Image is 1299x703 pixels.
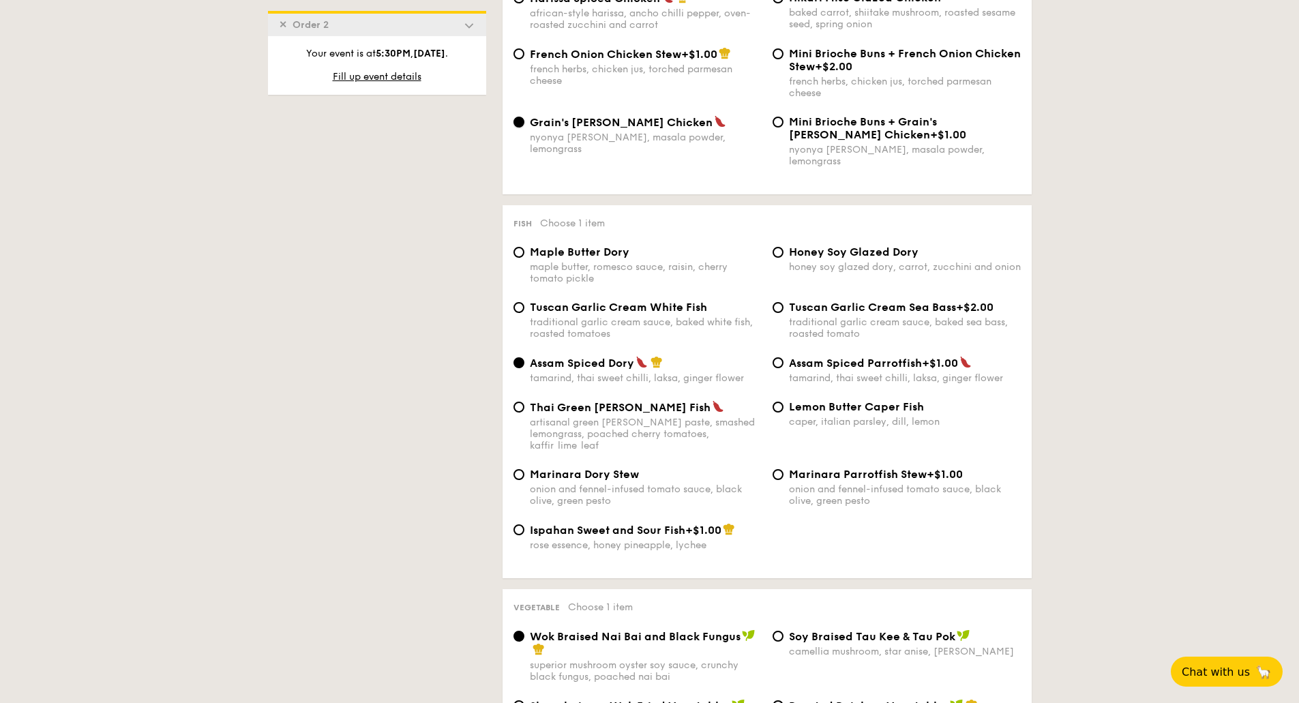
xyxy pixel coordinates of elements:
div: maple butter, romesco sauce, raisin, cherry tomato pickle [530,261,762,284]
input: Marinara Dory Stewonion and fennel-infused tomato sauce, black olive, green pesto [513,469,524,480]
input: Assam Spiced Parrotfish+$1.00tamarind, thai sweet chilli, laksa, ginger flower [773,357,783,368]
span: Marinara Dory Stew [530,468,639,481]
input: French Onion Chicken Stew+$1.00french herbs, chicken jus, torched parmesan cheese [513,48,524,59]
input: Tuscan Garlic Cream Sea Bass+$2.00traditional garlic cream sauce, baked sea bass, roasted tomato [773,302,783,313]
input: Lemon Butter Caper Fishcaper, italian parsley, dill, lemon [773,402,783,413]
span: +$1.00 [922,357,958,370]
span: Choose 1 item [540,218,605,229]
span: Mini Brioche Buns + French Onion Chicken Stew [789,47,1021,73]
span: Chat with us [1182,665,1250,678]
input: Mini Brioche Buns + Grain's [PERSON_NAME] Chicken+$1.00nyonya [PERSON_NAME], masala powder, lemon... [773,117,783,128]
span: +$1.00 [930,128,966,141]
span: Lemon Butter Caper Fish [789,400,924,413]
span: +$1.00 [685,524,721,537]
img: icon-chef-hat.a58ddaea.svg [723,523,735,535]
div: tamarind, thai sweet chilli, laksa, ginger flower [530,372,762,384]
span: +$2.00 [956,301,994,314]
span: Choose 1 item [568,601,633,613]
div: caper, italian parsley, dill, lemon [789,416,1021,428]
input: Thai Green [PERSON_NAME] Fishartisanal green [PERSON_NAME] paste, smashed lemongrass, poached che... [513,402,524,413]
span: Honey Soy Glazed Dory [789,245,919,258]
img: icon-spicy.37a8142b.svg [959,356,972,368]
input: Tuscan Garlic Cream White Fishtraditional garlic cream sauce, baked white fish, roasted tomatoes [513,302,524,313]
input: ⁠Soy Braised Tau Kee & Tau Pokcamellia mushroom, star anise, [PERSON_NAME] [773,631,783,642]
img: icon-spicy.37a8142b.svg [714,115,726,128]
input: Mini Brioche Buns + French Onion Chicken Stew+$2.00french herbs, chicken jus, torched parmesan ch... [773,48,783,59]
span: Assam Spiced Parrotfish [789,357,922,370]
div: traditional garlic cream sauce, baked white fish, roasted tomatoes [530,316,762,340]
input: Maple Butter Dorymaple butter, romesco sauce, raisin, cherry tomato pickle [513,247,524,258]
span: Grain's [PERSON_NAME] Chicken [530,116,713,129]
div: camellia mushroom, star anise, [PERSON_NAME] [789,646,1021,657]
input: Grain's [PERSON_NAME] Chickennyonya [PERSON_NAME], masala powder, lemongrass [513,117,524,128]
img: icon-spicy.37a8142b.svg [712,400,724,413]
span: +$1.00 [681,48,717,61]
img: icon-chef-hat.a58ddaea.svg [719,47,731,59]
strong: [DATE] [413,48,445,59]
div: honey soy glazed dory, carrot, zucchini and onion [789,261,1021,273]
input: Marinara Parrotfish Stew+$1.00onion and fennel-infused tomato sauce, black olive, green pesto [773,469,783,480]
span: Vegetable [513,603,560,612]
span: Ispahan Sweet and Sour Fish [530,524,685,537]
span: Marinara Parrotfish Stew [789,468,927,481]
span: 🦙 [1255,664,1272,680]
img: icon-chef-hat.a58ddaea.svg [533,643,545,655]
span: Fill up event details [333,71,421,83]
span: Thai Green [PERSON_NAME] Fish [530,401,711,414]
span: Order 2 [287,19,334,31]
span: French Onion Chicken Stew [530,48,681,61]
div: nyonya [PERSON_NAME], masala powder, lemongrass [789,144,1021,167]
p: Your event is at , . [279,47,475,61]
span: Fish [513,219,532,228]
span: ⁠Soy Braised Tau Kee & Tau Pok [789,630,955,643]
button: Chat with us🦙 [1171,657,1283,687]
input: Assam Spiced Dorytamarind, thai sweet chilli, laksa, ginger flower [513,357,524,368]
img: icon-vegan.f8ff3823.svg [742,629,756,642]
img: icon-spicy.37a8142b.svg [636,356,648,368]
div: onion and fennel-infused tomato sauce, black olive, green pesto [789,483,1021,507]
span: Tuscan Garlic Cream Sea Bass [789,301,956,314]
div: tamarind, thai sweet chilli, laksa, ginger flower [789,372,1021,384]
span: ✕ [279,19,287,31]
div: baked carrot, shiitake mushroom, roasted sesame seed, spring onion [789,7,1021,30]
span: +$2.00 [815,60,852,73]
div: superior mushroom oyster soy sauce, crunchy black fungus, poached nai bai [530,659,762,683]
span: Assam Spiced Dory [530,357,634,370]
div: rose essence, honey pineapple, lychee [530,539,762,551]
span: Tuscan Garlic Cream White Fish [530,301,707,314]
img: icon-vegan.f8ff3823.svg [957,629,970,642]
span: +$1.00 [927,468,963,481]
input: Ispahan Sweet and Sour Fish+$1.00rose essence, honey pineapple, lychee [513,524,524,535]
div: nyonya [PERSON_NAME], masala powder, lemongrass [530,132,762,155]
div: french herbs, chicken jus, torched parmesan cheese [789,76,1021,99]
input: Wok Braised Nai Bai and Black Fungussuperior mushroom oyster soy sauce, crunchy black fungus, poa... [513,631,524,642]
img: icon-chef-hat.a58ddaea.svg [651,356,663,368]
div: french herbs, chicken jus, torched parmesan cheese [530,63,762,87]
span: Mini Brioche Buns + Grain's [PERSON_NAME] Chicken [789,115,937,141]
span: Maple Butter Dory [530,245,629,258]
span: Wok Braised Nai Bai and Black Fungus [530,630,741,643]
div: onion and fennel-infused tomato sauce, black olive, green pesto [530,483,762,507]
div: traditional garlic cream sauce, baked sea bass, roasted tomato [789,316,1021,340]
div: african-style harissa, ancho chilli pepper, oven-roasted zucchini and carrot [530,8,762,31]
input: Honey Soy Glazed Doryhoney soy glazed dory, carrot, zucchini and onion [773,247,783,258]
img: icon-dropdown.fa26e9f9.svg [463,19,475,31]
div: artisanal green [PERSON_NAME] paste, smashed lemongrass, poached cherry tomatoes, kaffir lime leaf [530,417,762,451]
strong: 5:30PM [376,48,410,59]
